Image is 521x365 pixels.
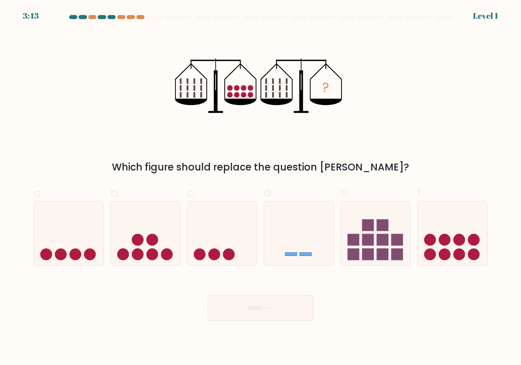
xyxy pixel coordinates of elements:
[473,10,498,22] div: Level 1
[264,185,274,201] span: d.
[187,185,196,201] span: c.
[38,160,483,175] div: Which figure should replace the question [PERSON_NAME]?
[341,185,350,201] span: e.
[322,79,329,96] tspan: ?
[208,295,313,321] button: Next
[417,185,423,201] span: f.
[23,10,39,22] div: 3:43
[33,185,43,201] span: a.
[110,185,120,201] span: b.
